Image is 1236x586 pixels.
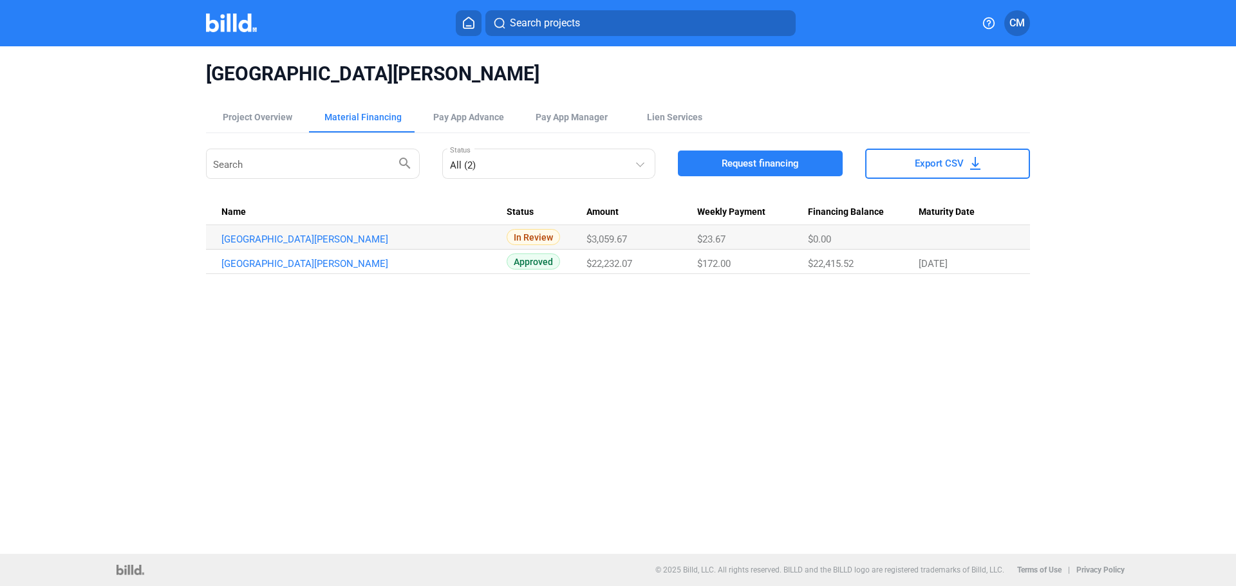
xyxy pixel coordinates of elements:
[510,15,580,31] span: Search projects
[507,253,560,270] span: Approved
[433,111,504,124] div: Pay App Advance
[678,151,843,176] button: Request financing
[1009,15,1025,31] span: CM
[697,258,731,270] span: $172.00
[223,111,292,124] div: Project Overview
[1076,565,1125,574] b: Privacy Policy
[919,258,948,270] span: [DATE]
[808,206,919,218] div: Financing Balance
[722,157,799,170] span: Request financing
[808,233,831,245] span: $0.00
[507,206,534,218] span: Status
[221,206,507,218] div: Name
[1068,565,1070,574] p: |
[586,206,619,218] span: Amount
[324,111,402,124] div: Material Financing
[808,206,884,218] span: Financing Balance
[919,206,1015,218] div: Maturity Date
[450,160,476,171] mat-select-trigger: All (2)
[117,565,144,575] img: logo
[397,155,413,170] mat-icon: search
[697,206,765,218] span: Weekly Payment
[655,565,1004,574] p: © 2025 Billd, LLC. All rights reserved. BILLD and the BILLD logo are registered trademarks of Bil...
[206,62,1030,86] span: [GEOGRAPHIC_DATA][PERSON_NAME]
[697,233,726,245] span: $23.67
[221,258,507,270] a: [GEOGRAPHIC_DATA][PERSON_NAME]
[536,111,608,124] span: Pay App Manager
[915,157,964,170] span: Export CSV
[586,258,632,270] span: $22,232.07
[1017,565,1062,574] b: Terms of Use
[586,233,627,245] span: $3,059.67
[647,111,702,124] div: Lien Services
[485,10,796,36] button: Search projects
[507,206,587,218] div: Status
[919,206,975,218] span: Maturity Date
[808,258,854,270] span: $22,415.52
[697,206,808,218] div: Weekly Payment
[206,14,257,32] img: Billd Company Logo
[865,149,1030,179] button: Export CSV
[586,206,697,218] div: Amount
[507,229,560,245] span: In Review
[221,233,507,245] a: [GEOGRAPHIC_DATA][PERSON_NAME]
[1004,10,1030,36] button: CM
[221,206,246,218] span: Name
